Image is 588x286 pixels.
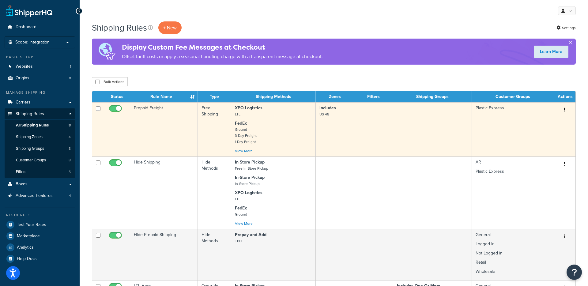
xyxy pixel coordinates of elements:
[198,229,231,280] td: Hide Methods
[5,143,75,154] li: Shipping Groups
[476,269,550,275] p: Wholesale
[5,131,75,143] li: Shipping Zones
[476,259,550,265] p: Retail
[16,134,43,140] span: Shipping Zones
[5,120,75,131] li: All Shipping Rules
[6,5,52,17] a: ShipperHQ Home
[476,168,550,175] p: Plastic Express
[235,181,260,186] small: In-Store Pickup
[5,143,75,154] a: Shipping Groups 8
[316,91,354,102] th: Zones
[16,193,53,198] span: Advanced Features
[231,91,316,102] th: Shipping Methods
[16,158,46,163] span: Customer Groups
[158,21,182,34] p: + New
[5,61,75,72] a: Websites 1
[69,123,71,128] span: 8
[198,156,231,229] td: Hide Methods
[104,91,130,102] th: Status
[5,242,75,253] a: Analytics
[472,156,554,229] td: AR
[5,179,75,190] a: Boxes
[122,42,323,52] h4: Display Custom Fee Messages at Checkout
[476,241,550,247] p: Logged In
[69,158,71,163] span: 8
[5,131,75,143] a: Shipping Zones 4
[16,111,44,117] span: Shipping Rules
[5,190,75,201] a: Advanced Features 4
[130,91,198,102] th: Rule Name : activate to sort column ascending
[5,21,75,33] a: Dashboard
[5,213,75,218] div: Resources
[17,222,46,228] span: Test Your Rates
[69,169,71,175] span: 5
[5,231,75,242] a: Marketplace
[319,111,329,117] small: US 48
[130,229,198,280] td: Hide Prepaid Shipping
[235,205,247,211] strong: FedEx
[15,40,50,45] span: Scope: Integration
[69,193,71,198] span: 4
[5,166,75,178] a: Filters 5
[16,182,28,187] span: Boxes
[5,55,75,60] div: Basic Setup
[16,100,31,105] span: Carriers
[235,231,266,238] strong: Prepay and Add
[69,76,71,81] span: 8
[235,190,262,196] strong: XPO Logistics
[354,91,393,102] th: Filters
[5,219,75,230] li: Test Your Rates
[5,108,75,120] a: Shipping Rules
[567,265,582,280] button: Open Resource Center
[16,169,26,175] span: Filters
[235,196,240,202] small: LTL
[92,77,128,86] button: Bulk Actions
[198,102,231,156] td: Free Shipping
[235,105,262,111] strong: XPO Logistics
[69,134,71,140] span: 4
[393,91,472,102] th: Shipping Groups
[198,91,231,102] th: Type
[92,22,147,34] h1: Shipping Rules
[5,108,75,178] li: Shipping Rules
[235,221,253,226] a: View More
[16,123,49,128] span: All Shipping Rules
[69,146,71,151] span: 8
[5,155,75,166] a: Customer Groups 8
[235,166,268,171] small: Free In-Store Pickup
[5,90,75,95] div: Manage Shipping
[556,24,576,32] a: Settings
[16,64,33,69] span: Websites
[235,159,265,165] strong: In Store Pickup
[5,155,75,166] li: Customer Groups
[5,73,75,84] a: Origins 8
[235,148,253,154] a: View More
[472,102,554,156] td: Plastic Express
[17,234,40,239] span: Marketplace
[5,190,75,201] li: Advanced Features
[235,174,265,181] strong: In-Store Pickup
[5,61,75,72] li: Websites
[5,120,75,131] a: All Shipping Rules 8
[122,52,323,61] p: Offset tariff costs or apply a seasonal handling charge with a transparent message at checkout.
[472,91,554,102] th: Customer Groups
[235,120,247,126] strong: FedEx
[17,256,37,262] span: Help Docs
[5,73,75,84] li: Origins
[235,238,242,244] small: TBD
[5,97,75,108] a: Carriers
[16,146,44,151] span: Shipping Groups
[92,39,122,65] img: duties-banner-06bc72dcb5fe05cb3f9472aba00be2ae8eb53ab6f0d8bb03d382ba314ac3c341.png
[130,102,198,156] td: Prepaid Freight
[476,250,550,256] p: Not Logged in
[70,64,71,69] span: 1
[554,91,575,102] th: Actions
[534,46,568,58] a: Learn More
[5,253,75,264] a: Help Docs
[319,105,336,111] strong: Includes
